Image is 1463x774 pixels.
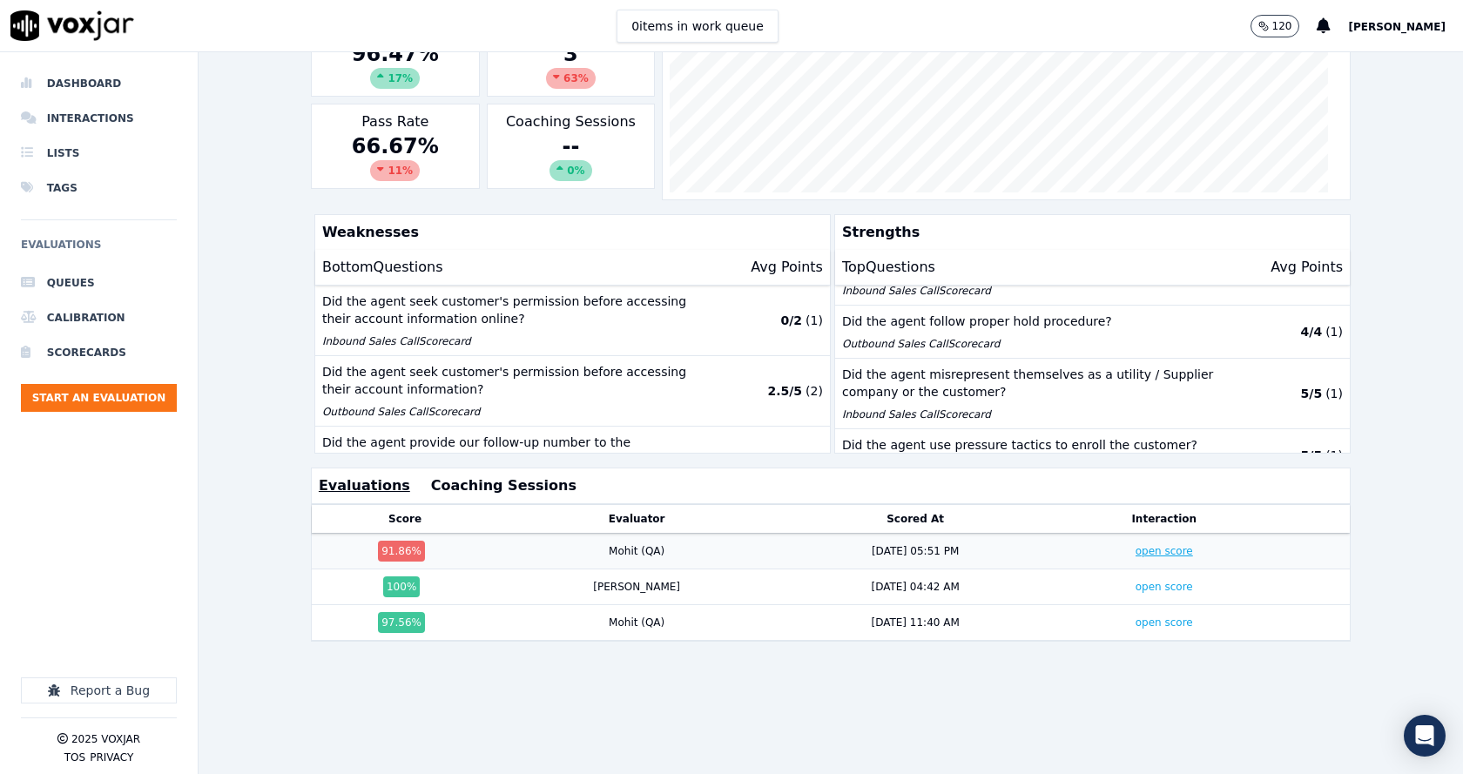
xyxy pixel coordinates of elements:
div: Avg Score [311,11,480,97]
a: open score [1136,616,1193,629]
p: ( 1 ) [1325,447,1343,464]
p: Outbound Sales Call Scorecard [322,405,698,419]
div: 97.56 % [378,612,425,633]
button: Did the agent misrepresent themselves as a utility / Supplier company or the customer? Inbound Sa... [835,359,1350,429]
div: Open Intercom Messenger [1404,715,1446,757]
button: Privacy [90,750,133,764]
p: Did the agent provide our follow-up number to the customer? [322,434,698,468]
button: 0items in work queue [617,10,779,43]
a: Tags [21,171,177,205]
button: Interaction [1131,512,1197,526]
p: ( 1 ) [1325,385,1343,402]
a: Lists [21,136,177,171]
div: 0% [549,160,591,181]
p: Inbound Sales Call Scorecard [842,284,1217,298]
div: [DATE] 04:42 AM [871,580,959,594]
button: Start an Evaluation [21,384,177,412]
p: 5 / 5 [1301,447,1323,464]
p: ( 1 ) [806,312,823,329]
button: Evaluator [609,512,665,526]
p: Top Questions [842,257,935,278]
div: 11 % [370,160,420,181]
button: Score [388,512,421,526]
button: Scored At [887,512,944,526]
p: ( 2 ) [806,382,823,400]
p: Avg Points [751,257,823,278]
a: Queues [21,266,177,300]
button: Did the agent seek customer's permission before accessing their account information? Outbound Sal... [315,356,830,427]
div: 96.47 % [319,40,472,89]
div: 66.67 % [319,132,472,181]
p: Inbound Sales Call Scorecard [842,407,1217,421]
div: 91.86 % [378,541,425,562]
div: -- [495,132,648,181]
div: 17 % [370,68,420,89]
a: Scorecards [21,335,177,370]
p: Did the agent use pressure tactics to enroll the customer? [842,436,1217,454]
p: Did the agent misrepresent themselves as a utility / Supplier company or the customer? [842,366,1217,400]
a: Dashboard [21,66,177,101]
button: Did the agent follow proper hold procedure? Outbound Sales CallScorecard 4/4 (1) [835,306,1350,359]
div: Mohit (QA) [609,616,664,629]
p: 4 / 4 [1301,323,1323,340]
a: open score [1136,545,1193,557]
p: Did the agent seek customer's permission before accessing their account information? [322,363,698,398]
p: Inbound Sales Call Scorecard [322,334,698,348]
div: 3 [495,40,648,89]
a: Calibration [21,300,177,335]
button: Did the agent use pressure tactics to enroll the customer? Inbound Sales CallScorecard 5/5 (1) [835,429,1350,482]
p: 120 [1272,19,1292,33]
p: Did the agent follow proper hold procedure? [842,313,1217,330]
img: voxjar logo [10,10,134,41]
p: Strengths [835,215,1343,250]
p: ( 1 ) [1325,323,1343,340]
div: [DATE] 05:51 PM [872,544,959,558]
button: 120 [1251,15,1300,37]
p: 2.5 / 5 [767,382,802,400]
p: 5 / 5 [1301,385,1323,402]
div: Coaching Sessions [487,104,656,189]
div: Pass Rate [311,104,480,189]
div: [DATE] 11:40 AM [871,616,959,629]
p: Bottom Questions [322,257,443,278]
p: Outbound Sales Call Scorecard [842,337,1217,351]
div: [PERSON_NAME] [593,580,680,594]
button: Coaching Sessions [431,475,576,496]
button: Did the agent seek customer's permission before accessing their account information online? Inbou... [315,286,830,356]
a: open score [1136,581,1193,593]
p: 0 / 2 [780,312,802,329]
h6: Evaluations [21,234,177,266]
div: 100 % [383,576,420,597]
button: 120 [1251,15,1318,37]
p: Avg Points [1271,257,1343,278]
button: [PERSON_NAME] [1348,16,1463,37]
button: Report a Bug [21,677,177,703]
div: Evaluations [487,11,656,97]
button: Did the agent provide our follow-up number to the customer? Outbound Sales CallScorecard 1/2 (2) [315,427,830,497]
p: 2025 Voxjar [71,732,140,746]
button: Evaluations [319,475,410,496]
span: [PERSON_NAME] [1348,21,1446,33]
div: 63 % [546,68,596,89]
p: Did the agent seek customer's permission before accessing their account information online? [322,293,698,327]
button: TOS [64,750,85,764]
a: Interactions [21,101,177,136]
p: Weaknesses [315,215,823,250]
div: Mohit (QA) [609,544,664,558]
